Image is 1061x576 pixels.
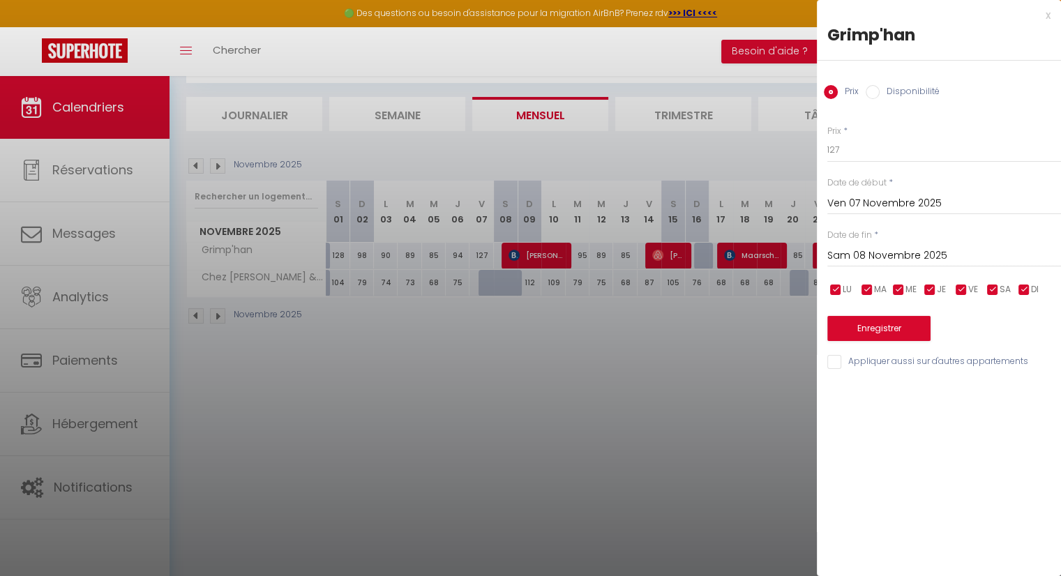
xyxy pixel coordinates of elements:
span: SA [1000,283,1011,296]
span: JE [937,283,946,296]
label: Disponibilité [880,85,940,100]
div: x [817,7,1051,24]
label: Date de fin [827,229,872,242]
label: Date de début [827,176,887,190]
span: MA [874,283,887,296]
span: ME [905,283,917,296]
div: Grimp'han [827,24,1051,46]
label: Prix [827,125,841,138]
span: LU [843,283,852,296]
label: Prix [838,85,859,100]
span: DI [1031,283,1039,296]
span: VE [968,283,978,296]
button: Enregistrer [827,316,931,341]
